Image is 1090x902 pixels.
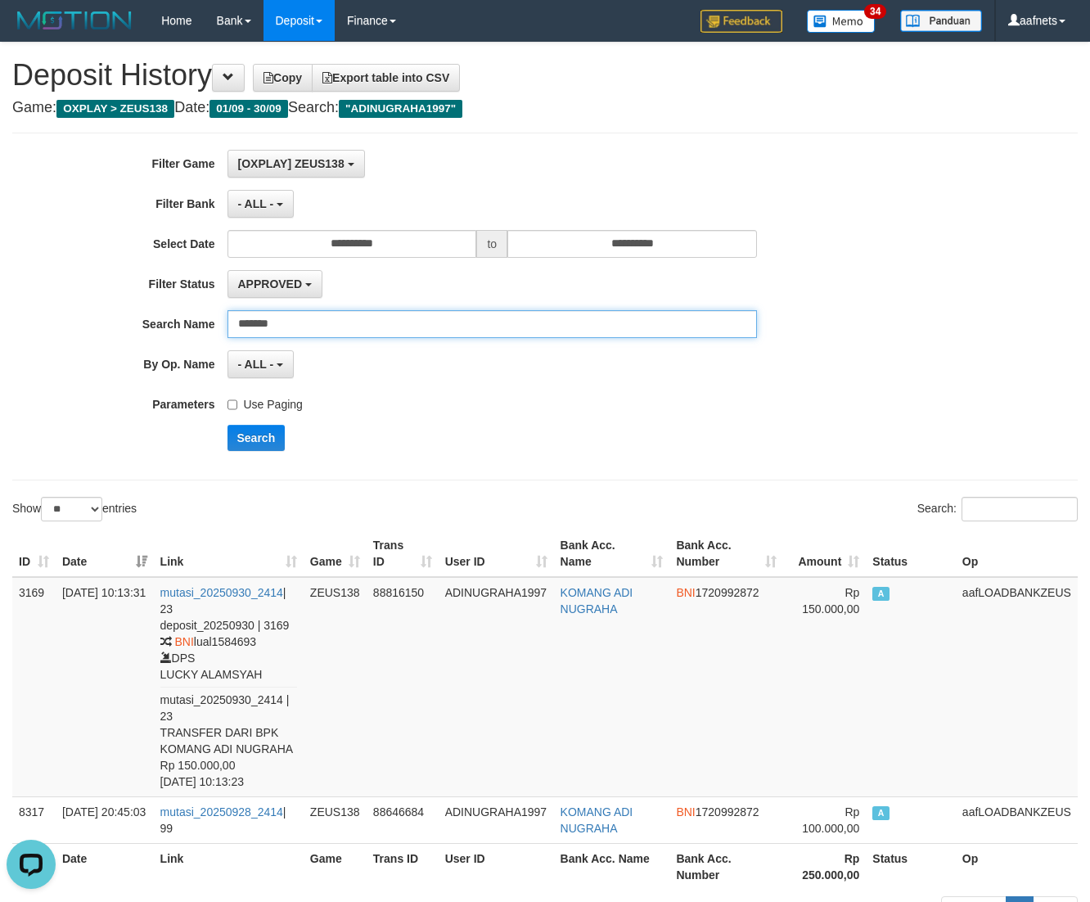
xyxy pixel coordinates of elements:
td: ADINUGRAHA1997 [439,577,554,797]
td: [DATE] 20:45:03 [56,796,154,843]
button: Open LiveChat chat widget [7,7,56,56]
th: ID: activate to sort column ascending [12,530,56,577]
td: 3169 [12,577,56,797]
a: KOMANG ADI NUGRAHA [561,805,633,835]
th: Link: activate to sort column ascending [154,530,304,577]
th: Op [956,530,1078,577]
span: Copy [263,71,302,84]
th: Date [56,843,154,890]
td: aafLOADBANKZEUS [956,577,1078,797]
th: Trans ID: activate to sort column ascending [367,530,439,577]
img: MOTION_logo.png [12,8,137,33]
th: Amount: activate to sort column ascending [783,530,867,577]
td: 1720992872 [669,796,782,843]
th: Bank Acc. Name: activate to sort column ascending [554,530,670,577]
input: Use Paging [227,399,238,410]
label: Search: [917,497,1078,521]
span: Rp 150.000,00 [802,586,859,616]
th: Status [866,530,956,577]
h1: Deposit History [12,59,1078,92]
td: 8317 [12,796,56,843]
th: Status [866,843,956,890]
th: Game [304,843,367,890]
th: User ID [439,843,554,890]
th: Date: activate to sort column ascending [56,530,154,577]
button: APPROVED [227,270,322,298]
img: Feedback.jpg [700,10,782,33]
button: [OXPLAY] ZEUS138 [227,150,365,178]
a: mutasi_20250930_2414 [160,586,283,599]
h4: Game: Date: Search: [12,100,1078,116]
img: Button%20Memo.svg [807,10,876,33]
label: Use Paging [227,390,303,413]
th: Trans ID [367,843,439,890]
span: BNI [676,805,695,819]
span: - ALL - [238,197,274,210]
th: Bank Acc. Number [669,843,782,890]
button: - ALL - [227,190,294,218]
span: [OXPLAY] ZEUS138 [238,157,345,170]
td: | 99 [154,796,304,843]
select: Showentries [41,497,102,521]
span: Rp 100.000,00 [802,805,859,835]
th: Op [956,843,1078,890]
div: deposit_20250930 | 3169 lual1584693 DPS LUCKY ALAMSYAH mutasi_20250930_2414 | 23 TRANSFER DARI BP... [160,617,297,790]
a: mutasi_20250928_2414 [160,805,283,819]
span: "ADINUGRAHA1997" [339,100,462,118]
td: ZEUS138 [304,577,367,797]
span: to [476,230,507,258]
strong: Rp 250.000,00 [802,852,859,882]
a: Export table into CSV [312,64,460,92]
th: Game: activate to sort column ascending [304,530,367,577]
td: 88816150 [367,577,439,797]
span: BNI [174,635,193,648]
th: Bank Acc. Number: activate to sort column ascending [669,530,782,577]
th: Link [154,843,304,890]
th: Bank Acc. Name [554,843,670,890]
button: - ALL - [227,350,294,378]
span: Approved [872,587,889,601]
span: OXPLAY > ZEUS138 [56,100,174,118]
img: panduan.png [900,10,982,32]
span: Export table into CSV [322,71,449,84]
span: - ALL - [238,358,274,371]
a: KOMANG ADI NUGRAHA [561,586,633,616]
td: | 23 [154,577,304,797]
td: ADINUGRAHA1997 [439,796,554,843]
span: BNI [676,586,695,599]
span: 01/09 - 30/09 [209,100,288,118]
label: Show entries [12,497,137,521]
a: Copy [253,64,313,92]
th: User ID: activate to sort column ascending [439,530,554,577]
span: 34 [864,4,886,19]
td: [DATE] 10:13:31 [56,577,154,797]
td: 1720992872 [669,577,782,797]
button: Search [227,425,286,451]
span: APPROVED [238,277,303,291]
td: ZEUS138 [304,796,367,843]
span: Approved [872,806,889,820]
td: 88646684 [367,796,439,843]
input: Search: [962,497,1078,521]
td: aafLOADBANKZEUS [956,796,1078,843]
